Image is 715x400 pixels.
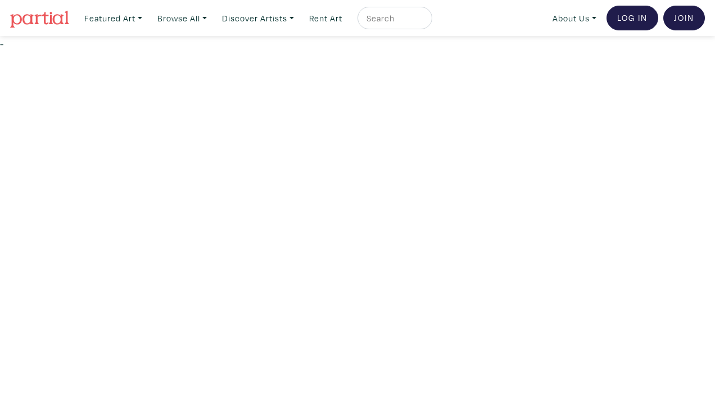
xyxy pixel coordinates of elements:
input: Search [365,11,422,25]
a: Join [663,6,705,30]
a: About Us [547,7,601,30]
a: Discover Artists [217,7,299,30]
a: Featured Art [79,7,147,30]
a: Rent Art [304,7,347,30]
a: Browse All [152,7,212,30]
a: Log In [607,6,658,30]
